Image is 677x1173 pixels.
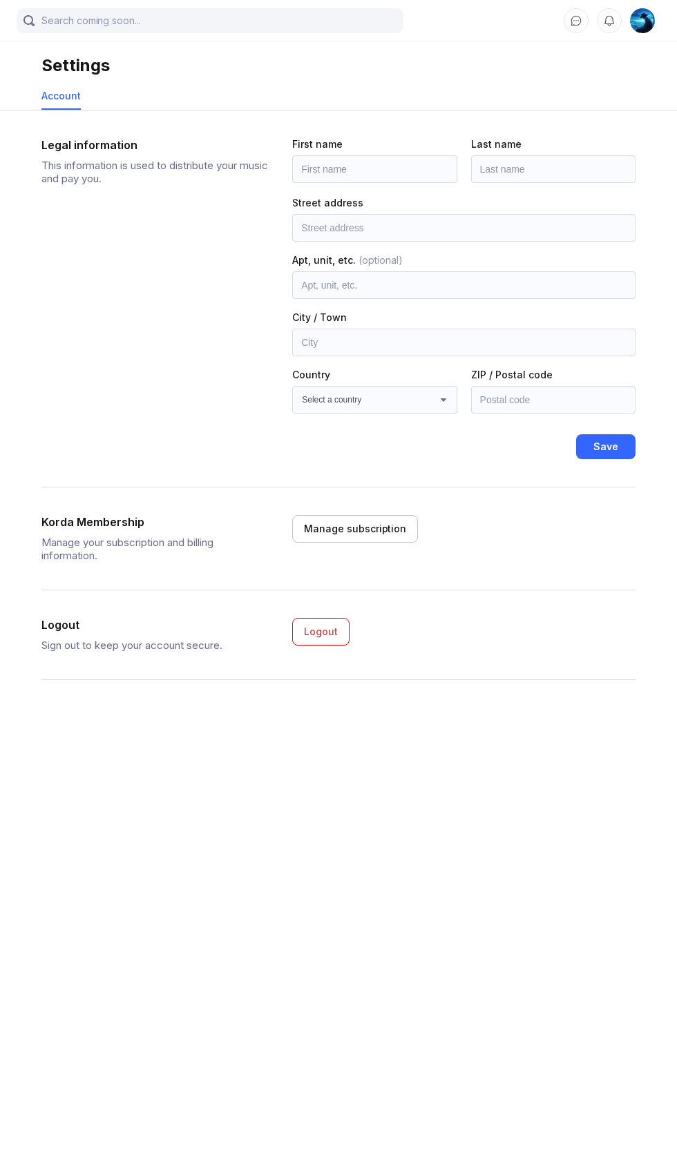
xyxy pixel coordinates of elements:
[356,254,403,266] span: (optional)
[292,197,636,209] div: Street address
[41,618,263,632] div: Logout
[471,369,636,380] div: ZIP / Postal code
[471,155,636,183] input: Last name
[304,625,338,639] div: Logout
[41,159,270,185] div: This information is used to distribute your music and pay you.
[17,8,403,33] input: Search coming soon...
[630,8,655,33] img: 160x160
[304,522,406,536] div: Manage subscription
[471,138,636,150] div: Last name
[41,138,263,152] div: Legal information
[292,311,636,323] div: City / Town
[41,536,270,562] div: Manage your subscription and billing information.
[41,55,110,75] div: Settings
[41,639,270,652] div: Sign out to keep your account secure.
[292,138,457,150] div: First name
[292,515,418,543] button: Manage subscription
[41,90,81,101] div: Account
[292,369,457,380] div: Country
[630,8,655,33] div: hook.instrumental
[576,434,636,459] button: Save
[292,155,457,183] input: First name
[292,254,636,266] div: Apt, unit, etc.
[41,83,81,110] a: Account
[292,329,636,356] input: City
[593,440,618,454] div: Save
[41,515,263,529] div: Korda Membership
[471,386,636,414] input: Postal code
[292,618,350,646] button: Logout
[292,271,636,299] input: Apt, unit, etc.
[292,214,636,242] input: Street address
